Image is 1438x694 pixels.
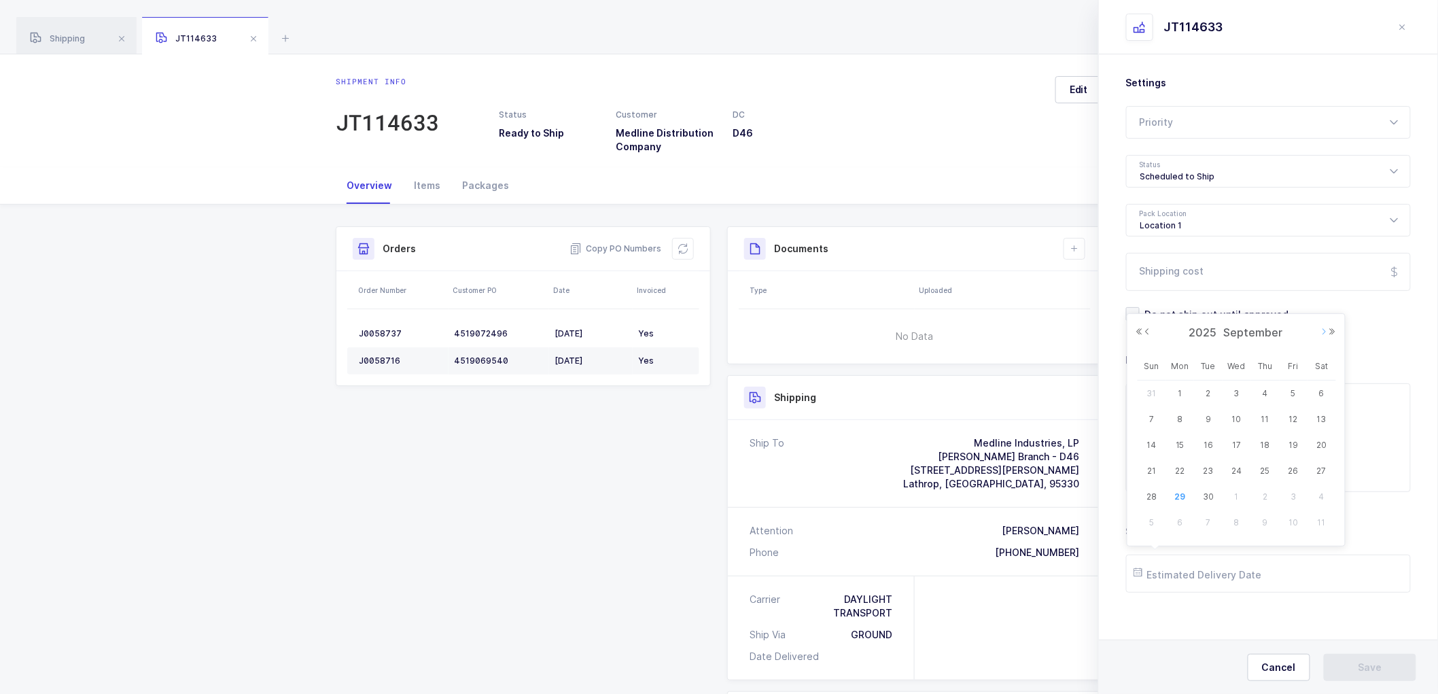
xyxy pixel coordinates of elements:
[1200,489,1216,505] span: 30
[1126,525,1411,538] h3: Shipping & Delivery
[359,355,443,366] div: J0058716
[1314,411,1330,428] span: 13
[1223,353,1251,381] th: Wed
[786,593,892,620] div: DAYLIGHT TRANSPORT
[1229,463,1245,479] span: 24
[1395,19,1411,35] button: close drawer
[1257,489,1274,505] span: 2
[1144,328,1152,336] button: Previous Month
[1172,463,1189,479] span: 22
[1144,437,1160,453] span: 14
[1200,385,1216,402] span: 2
[774,242,828,256] h3: Documents
[1166,353,1195,381] th: Mon
[1248,654,1310,681] button: Cancel
[851,628,892,642] div: GROUND
[1229,385,1245,402] span: 3
[1314,463,1330,479] span: 27
[156,33,217,44] span: JT114633
[750,285,911,296] div: Type
[1172,489,1189,505] span: 29
[1324,654,1416,681] button: Save
[1285,411,1301,428] span: 12
[1002,524,1079,538] div: [PERSON_NAME]
[1251,353,1280,381] th: Thu
[919,285,1087,296] div: Uploaded
[454,355,544,366] div: 4519069540
[750,524,793,538] div: Attention
[359,328,443,339] div: J0058737
[1200,463,1216,479] span: 23
[1358,661,1382,674] span: Save
[750,546,779,559] div: Phone
[1126,76,1411,90] h3: Settings
[1126,353,1411,367] h3: Notes
[1314,489,1330,505] span: 4
[1285,463,1301,479] span: 26
[1285,437,1301,453] span: 19
[1070,83,1088,97] span: Edit
[1186,326,1221,339] span: 2025
[1144,489,1160,505] span: 28
[1229,437,1245,453] span: 17
[638,355,654,366] span: Yes
[733,109,834,121] div: DC
[30,33,85,44] span: Shipping
[637,285,695,296] div: Invoiced
[733,126,834,140] h3: D46
[569,242,661,256] button: Copy PO Numbers
[1257,411,1274,428] span: 11
[1172,437,1189,453] span: 15
[1285,515,1301,531] span: 10
[1329,328,1337,336] button: Next Year
[453,285,545,296] div: Customer PO
[1314,437,1330,453] span: 20
[774,391,816,404] h3: Shipping
[1200,437,1216,453] span: 16
[553,285,629,296] div: Date
[403,167,451,204] div: Items
[1285,489,1301,505] span: 3
[1144,463,1160,479] span: 21
[1200,411,1216,428] span: 9
[1257,515,1274,531] span: 9
[555,355,627,366] div: [DATE]
[903,464,1079,477] div: [STREET_ADDRESS][PERSON_NAME]
[1262,661,1296,674] span: Cancel
[1308,353,1336,381] th: Sat
[1280,353,1308,381] th: Fri
[1194,353,1223,381] th: Tue
[750,650,824,663] div: Date Delivered
[750,628,791,642] div: Ship Via
[499,126,599,140] h3: Ready to Ship
[1257,437,1274,453] span: 18
[995,546,1079,559] div: [PHONE_NUMBER]
[638,328,654,339] span: Yes
[1140,308,1289,321] span: Do not ship out until approved
[336,167,403,204] div: Overview
[1172,385,1189,402] span: 1
[1144,411,1160,428] span: 7
[1126,253,1411,291] input: Shipping cost
[555,328,627,339] div: [DATE]
[903,436,1079,450] div: Medline Industries, LP
[827,316,1003,357] span: No Data
[750,593,786,620] div: Carrier
[1221,326,1286,339] span: September
[1055,76,1102,103] button: Edit
[1314,385,1330,402] span: 6
[1229,515,1245,531] span: 8
[1200,515,1216,531] span: 7
[616,109,716,121] div: Customer
[1172,411,1189,428] span: 8
[1229,411,1245,428] span: 10
[451,167,520,204] div: Packages
[1229,489,1245,505] span: 1
[336,76,439,87] div: Shipment info
[1164,19,1223,35] div: JT114633
[1138,353,1166,381] th: Sun
[1144,385,1160,402] span: 31
[750,436,784,491] div: Ship To
[1257,463,1274,479] span: 25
